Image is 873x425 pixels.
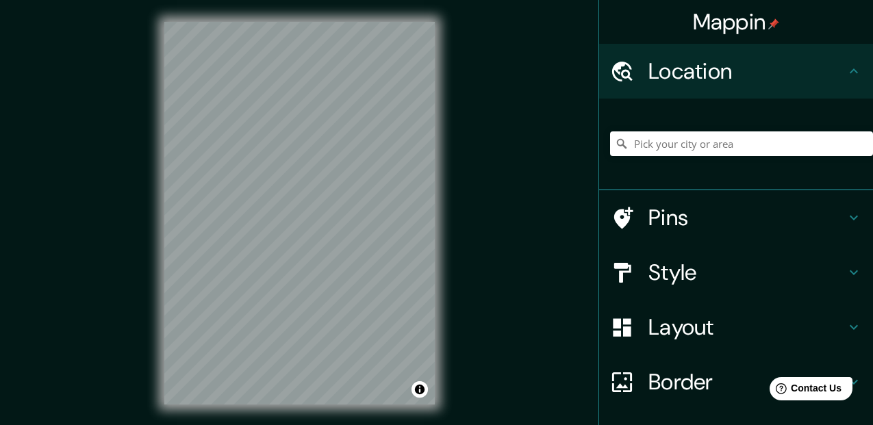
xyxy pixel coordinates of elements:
input: Pick your city or area [610,131,873,156]
div: Location [599,44,873,99]
h4: Layout [648,313,846,341]
div: Border [599,355,873,409]
img: pin-icon.png [768,18,779,29]
h4: Style [648,259,846,286]
iframe: Help widget launcher [751,372,858,410]
h4: Border [648,368,846,396]
h4: Location [648,57,846,85]
canvas: Map [164,22,435,404]
div: Pins [599,190,873,245]
div: Style [599,245,873,300]
h4: Mappin [693,8,780,36]
button: Toggle attribution [412,381,428,398]
h4: Pins [648,204,846,231]
div: Layout [599,300,873,355]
